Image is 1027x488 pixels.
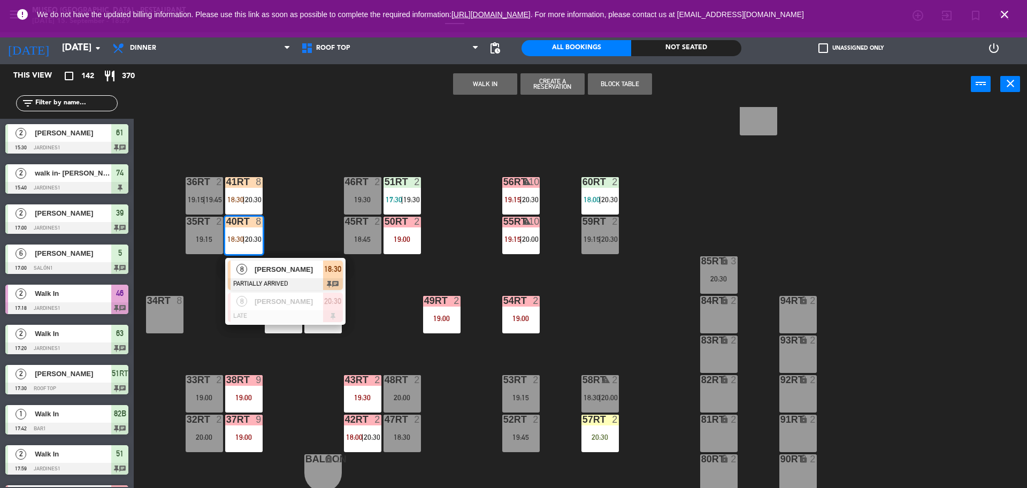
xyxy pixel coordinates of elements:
input: Filter by name... [34,97,117,109]
div: 19:15 [502,394,540,401]
div: 19:00 [502,315,540,322]
span: walk in- [PERSON_NAME] [35,167,111,179]
div: Not seated [631,40,741,56]
span: | [520,195,522,204]
span: 2 [16,168,26,179]
div: 8 [256,217,262,226]
div: 9 [256,415,262,424]
div: 34rt [147,296,148,306]
i: arrow_drop_down [91,42,104,55]
span: | [401,195,403,204]
span: 2 [16,449,26,460]
div: 81RT [701,415,702,424]
div: 2 [810,415,816,424]
div: 42RT [345,415,346,424]
span: 19:15 [188,195,204,204]
span: 82B [114,407,126,420]
span: Walk In [35,448,111,460]
div: 9 [256,375,262,385]
i: warning [601,375,610,384]
span: [PERSON_NAME] [35,127,111,139]
button: Create a Reservation [520,73,585,95]
button: power_input [971,76,991,92]
div: 19:00 [423,315,461,322]
i: lock [720,415,729,424]
div: 2 [374,177,381,187]
span: pending_actions [488,42,501,55]
i: lock [799,375,808,384]
div: 53RT [503,375,504,385]
span: 20:00 [522,235,539,243]
i: error [16,8,29,21]
div: 41RT [226,177,227,187]
span: 39 [116,207,124,219]
span: 1 [16,409,26,420]
i: lock [720,256,729,265]
span: 20:30 [324,295,341,308]
div: 3 [731,256,737,266]
div: 2 [810,296,816,306]
div: 8 [177,296,183,306]
div: 18:30 [384,433,421,441]
span: 20:30 [601,235,618,243]
div: 19:00 [384,235,421,243]
div: 8 [256,177,262,187]
span: 370 [122,70,135,82]
i: close [998,8,1011,21]
div: 84RT [701,296,702,306]
i: power_settings_new [987,42,1000,55]
i: close [1004,77,1017,90]
div: 52RT [503,415,504,424]
div: 10 [528,177,539,187]
div: 2 [810,375,816,385]
span: 63 [116,327,124,340]
div: 19:30 [344,394,381,401]
i: lock [799,454,808,463]
div: 56RT [503,177,504,187]
span: | [362,433,364,441]
span: Walk In [35,288,111,299]
div: 2 [533,375,539,385]
span: 18:30 [227,235,244,243]
div: 82RT [701,375,702,385]
div: 2 [810,454,816,464]
span: [PERSON_NAME] [35,248,111,259]
span: 46 [116,287,124,300]
i: lock [720,375,729,384]
button: close [1000,76,1020,92]
i: warning [522,217,531,226]
div: 45RT [345,217,346,226]
div: 2 [216,217,223,226]
div: 54RT [503,296,504,306]
div: 19:45 [502,433,540,441]
div: 89RR [741,98,741,108]
div: 2 [414,375,420,385]
i: lock [799,335,808,345]
div: All Bookings [522,40,631,56]
div: 43RT [345,375,346,385]
div: 2 [770,98,777,108]
span: Dinner [130,44,156,52]
span: 19:45 [205,195,222,204]
div: 19:00 [186,394,223,401]
div: 18:45 [344,235,381,243]
span: 2 [16,369,26,379]
label: Unassigned only [818,43,884,53]
span: 51RT [112,367,128,380]
span: 20:00 [601,393,618,402]
div: 1 [335,454,341,464]
i: crop_square [63,70,75,82]
i: warning [522,177,531,186]
span: | [599,235,601,243]
span: 2 [16,208,26,219]
i: lock [720,335,729,345]
div: 19:00 [225,433,263,441]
